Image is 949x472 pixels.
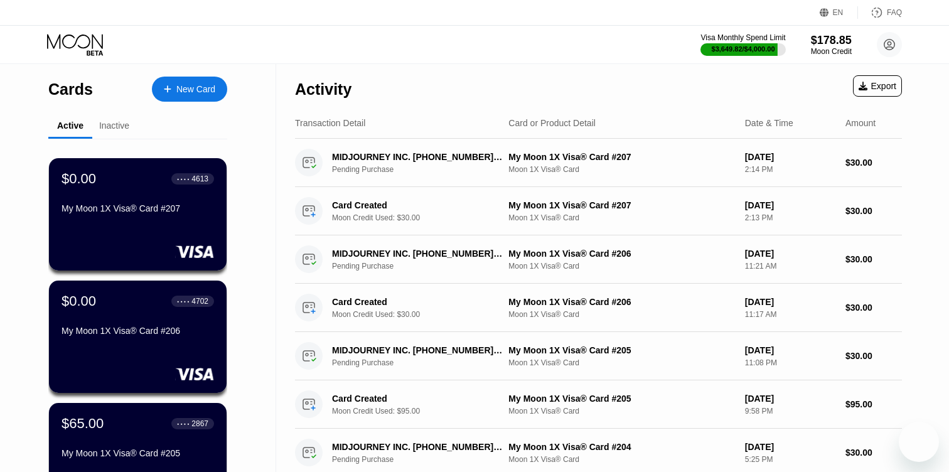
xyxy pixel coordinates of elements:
div: Card CreatedMoon Credit Used: $95.00My Moon 1X Visa® Card #205Moon 1X Visa® Card[DATE]9:58 PM$95.00 [295,380,902,429]
div: $30.00 [845,206,902,216]
div: My Moon 1X Visa® Card #205 [508,394,734,404]
div: Moon Credit [811,47,852,56]
div: Card Created [332,200,502,210]
div: [DATE] [745,249,835,259]
div: Inactive [99,121,129,131]
div: 5:25 PM [745,455,835,464]
div: Pending Purchase [332,262,515,271]
div: My Moon 1X Visa® Card #205 [508,345,734,355]
div: MIDJOURNEY INC. [PHONE_NUMBER] US [332,345,502,355]
div: My Moon 1X Visa® Card #207 [508,152,734,162]
div: Active [57,121,83,131]
div: Export [853,75,902,97]
div: Moon Credit Used: $30.00 [332,213,515,222]
div: Moon 1X Visa® Card [508,455,734,464]
div: $30.00 [845,254,902,264]
div: Moon 1X Visa® Card [508,358,734,367]
div: 4702 [191,297,208,306]
div: Visa Monthly Spend Limit [700,33,785,42]
div: Moon 1X Visa® Card [508,262,734,271]
div: $0.00 [62,171,96,187]
div: Card CreatedMoon Credit Used: $30.00My Moon 1X Visa® Card #206Moon 1X Visa® Card[DATE]11:17 AM$30.00 [295,284,902,332]
div: Cards [48,80,93,99]
div: Moon 1X Visa® Card [508,213,734,222]
div: FAQ [887,8,902,17]
div: Pending Purchase [332,165,515,174]
div: ● ● ● ● [177,422,190,426]
div: New Card [152,77,227,102]
div: Activity [295,80,351,99]
div: FAQ [858,6,902,19]
div: $30.00 [845,303,902,313]
div: $30.00 [845,158,902,168]
div: Moon 1X Visa® Card [508,310,734,319]
div: My Moon 1X Visa® Card #207 [62,203,214,213]
div: $30.00 [845,448,902,458]
div: $3,649.82 / $4,000.00 [712,45,775,53]
div: $65.00 [62,416,104,432]
div: Moon Credit Used: $30.00 [332,310,515,319]
div: EN [833,8,844,17]
iframe: Кнопка, открывающая окно обмена сообщениями; идет разговор [899,422,939,462]
div: [DATE] [745,200,835,210]
div: My Moon 1X Visa® Card #206 [508,297,734,307]
div: $30.00 [845,351,902,361]
div: My Moon 1X Visa® Card #206 [62,326,214,336]
div: ● ● ● ● [177,299,190,303]
div: Amount [845,118,876,128]
div: MIDJOURNEY INC. [PHONE_NUMBER] US [332,152,502,162]
div: New Card [176,84,215,95]
div: $0.00 [62,293,96,309]
div: $178.85Moon Credit [811,34,852,56]
div: [DATE] [745,394,835,404]
div: [DATE] [745,345,835,355]
div: 11:21 AM [745,262,835,271]
div: My Moon 1X Visa® Card #207 [508,200,734,210]
div: Card Created [332,394,502,404]
div: EN [820,6,858,19]
div: 2:14 PM [745,165,835,174]
div: MIDJOURNEY INC. [PHONE_NUMBER] USPending PurchaseMy Moon 1X Visa® Card #207Moon 1X Visa® Card[DAT... [295,139,902,187]
div: MIDJOURNEY INC. [PHONE_NUMBER] USPending PurchaseMy Moon 1X Visa® Card #206Moon 1X Visa® Card[DAT... [295,235,902,284]
div: MIDJOURNEY INC. [PHONE_NUMBER] USPending PurchaseMy Moon 1X Visa® Card #205Moon 1X Visa® Card[DAT... [295,332,902,380]
div: 11:08 PM [745,358,835,367]
div: Moon 1X Visa® Card [508,165,734,174]
div: 2867 [191,419,208,428]
div: Moon Credit Used: $95.00 [332,407,515,416]
div: Pending Purchase [332,455,515,464]
div: Moon 1X Visa® Card [508,407,734,416]
div: Date & Time [745,118,793,128]
div: My Moon 1X Visa® Card #204 [508,442,734,452]
div: 2:13 PM [745,213,835,222]
div: Card or Product Detail [508,118,596,128]
div: My Moon 1X Visa® Card #206 [508,249,734,259]
div: 4613 [191,174,208,183]
div: Transaction Detail [295,118,365,128]
div: 9:58 PM [745,407,835,416]
div: Card CreatedMoon Credit Used: $30.00My Moon 1X Visa® Card #207Moon 1X Visa® Card[DATE]2:13 PM$30.00 [295,187,902,235]
div: Export [859,81,896,91]
div: MIDJOURNEY INC. [PHONE_NUMBER] US [332,442,502,452]
div: Pending Purchase [332,358,515,367]
div: [DATE] [745,442,835,452]
div: [DATE] [745,152,835,162]
div: ● ● ● ● [177,177,190,181]
div: Visa Monthly Spend Limit$3,649.82/$4,000.00 [700,33,785,56]
div: $178.85 [811,34,852,47]
div: $0.00● ● ● ●4613My Moon 1X Visa® Card #207 [49,158,227,271]
div: $95.00 [845,399,902,409]
div: 11:17 AM [745,310,835,319]
div: Card Created [332,297,502,307]
div: [DATE] [745,297,835,307]
div: My Moon 1X Visa® Card #205 [62,448,214,458]
div: $0.00● ● ● ●4702My Moon 1X Visa® Card #206 [49,281,227,393]
div: MIDJOURNEY INC. [PHONE_NUMBER] US [332,249,502,259]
